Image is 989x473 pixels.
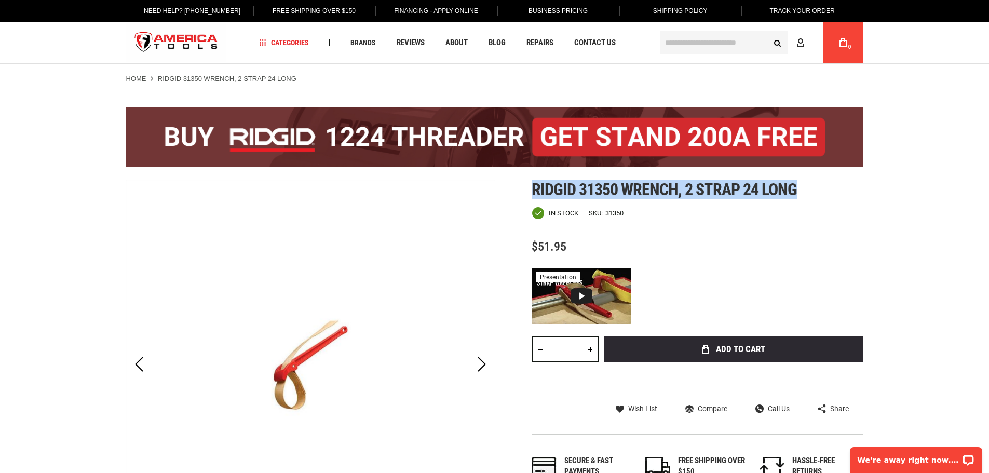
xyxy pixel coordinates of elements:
span: Brands [350,39,376,46]
span: Share [830,405,849,412]
span: Blog [489,39,506,47]
a: Reviews [392,36,429,50]
span: $51.95 [532,239,566,254]
span: Ridgid 31350 wrench, 2 strap 24 long [532,180,797,199]
span: Reviews [397,39,425,47]
div: Availability [532,207,578,220]
img: BOGO: Buy the RIDGID® 1224 Threader (26092), get the 92467 200A Stand FREE! [126,107,863,167]
span: Categories [259,39,309,46]
button: Add to Cart [604,336,863,362]
span: About [445,39,468,47]
a: About [441,36,472,50]
span: In stock [549,210,578,217]
a: Repairs [522,36,558,50]
span: Repairs [526,39,553,47]
a: Call Us [755,404,790,413]
img: America Tools [126,23,227,62]
iframe: Secure express checkout frame [602,366,865,396]
span: Call Us [768,405,790,412]
strong: RIDGID 31350 WRENCH, 2 STRAP 24 LONG [158,75,296,83]
div: 31350 [605,210,624,217]
strong: SKU [589,210,605,217]
iframe: LiveChat chat widget [843,440,989,473]
a: Categories [254,36,314,50]
a: store logo [126,23,227,62]
span: Wish List [628,405,657,412]
span: Contact Us [574,39,616,47]
span: Compare [698,405,727,412]
a: Brands [346,36,381,50]
span: Shipping Policy [653,7,708,15]
a: Home [126,74,146,84]
button: Search [768,33,788,52]
a: Compare [685,404,727,413]
a: Wish List [616,404,657,413]
a: Blog [484,36,510,50]
a: Contact Us [570,36,620,50]
span: 0 [848,44,851,50]
a: 0 [833,22,853,63]
span: Add to Cart [716,345,765,354]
